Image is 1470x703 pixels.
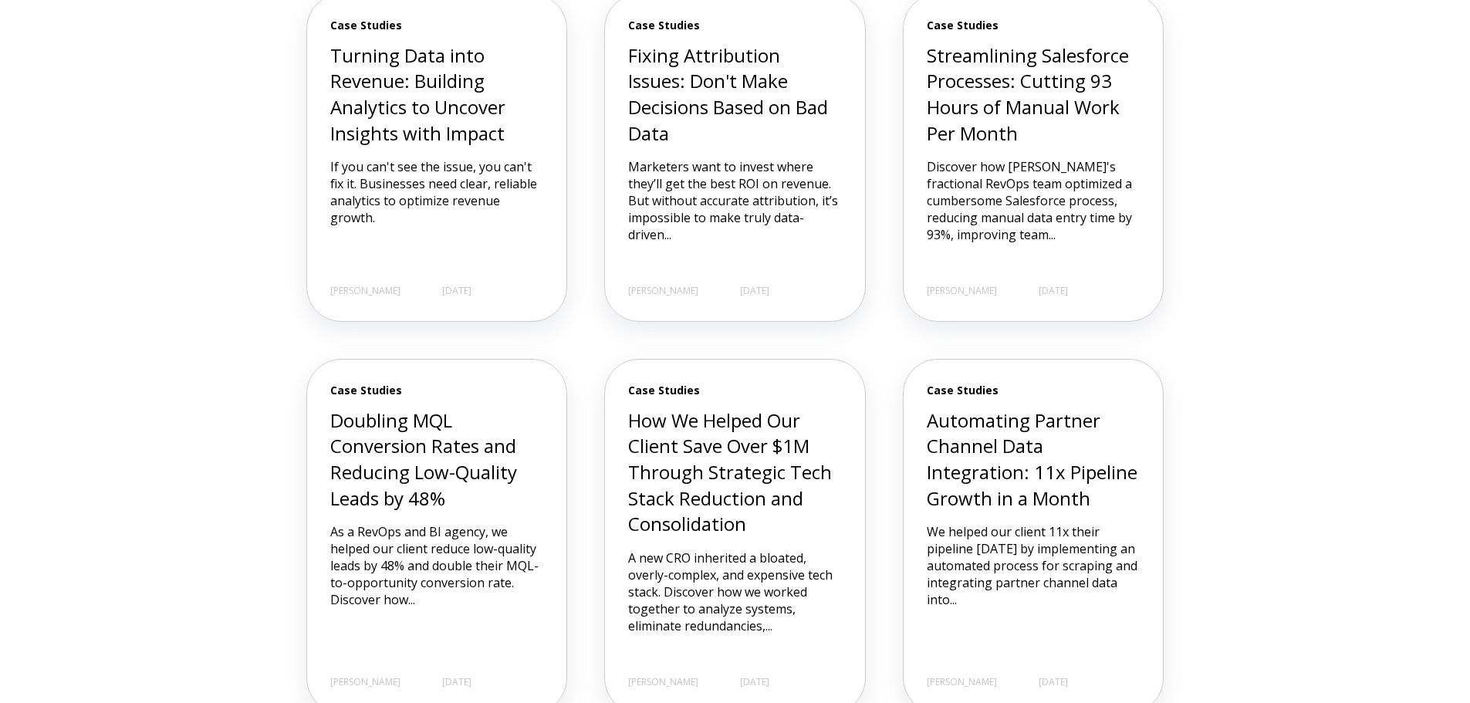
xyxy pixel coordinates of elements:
[628,285,698,298] span: [PERSON_NAME]
[927,285,997,298] span: [PERSON_NAME]
[927,676,997,689] span: [PERSON_NAME]
[927,383,1141,398] span: Case Studies
[1039,676,1068,689] span: [DATE]
[330,407,517,511] a: Doubling MQL Conversion Rates and Reducing Low-Quality Leads by 48%
[628,549,842,634] p: A new CRO inherited a bloated, overly-complex, and expensive tech stack. Discover how we worked t...
[628,407,832,536] a: How We Helped Our Client Save Over $1M Through Strategic Tech Stack Reduction and Consolidation
[442,676,471,689] span: [DATE]
[740,285,769,298] span: [DATE]
[1039,285,1068,298] span: [DATE]
[628,42,828,146] a: Fixing Attribution Issues: Don't Make Decisions Based on Bad Data
[628,383,842,398] span: Case Studies
[330,18,544,33] span: Case Studies
[442,285,471,298] span: [DATE]
[330,42,505,146] a: Turning Data into Revenue: Building Analytics to Uncover Insights with Impact
[330,158,544,226] p: If you can't see the issue, you can't fix it. Businesses need clear, reliable analytics to optimi...
[927,18,1141,33] span: Case Studies
[628,158,842,243] p: Marketers want to invest where they’ll get the best ROI on revenue. But without accurate attribut...
[927,42,1129,146] a: Streamlining Salesforce Processes: Cutting 93 Hours of Manual Work Per Month
[927,158,1141,243] p: Discover how [PERSON_NAME]'s fractional RevOps team optimized a cumbersome Salesforce process, re...
[740,676,769,689] span: [DATE]
[330,383,544,398] span: Case Studies
[927,523,1141,608] p: We helped our client 11x their pipeline [DATE] by implementing an automated process for scraping ...
[628,676,698,689] span: [PERSON_NAME]
[927,407,1137,511] a: Automating Partner Channel Data Integration: 11x Pipeline Growth in a Month
[330,676,400,689] span: [PERSON_NAME]
[628,18,842,33] span: Case Studies
[330,285,400,298] span: [PERSON_NAME]
[330,523,544,608] p: As a RevOps and BI agency, we helped our client reduce low-quality leads by 48% and double their ...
